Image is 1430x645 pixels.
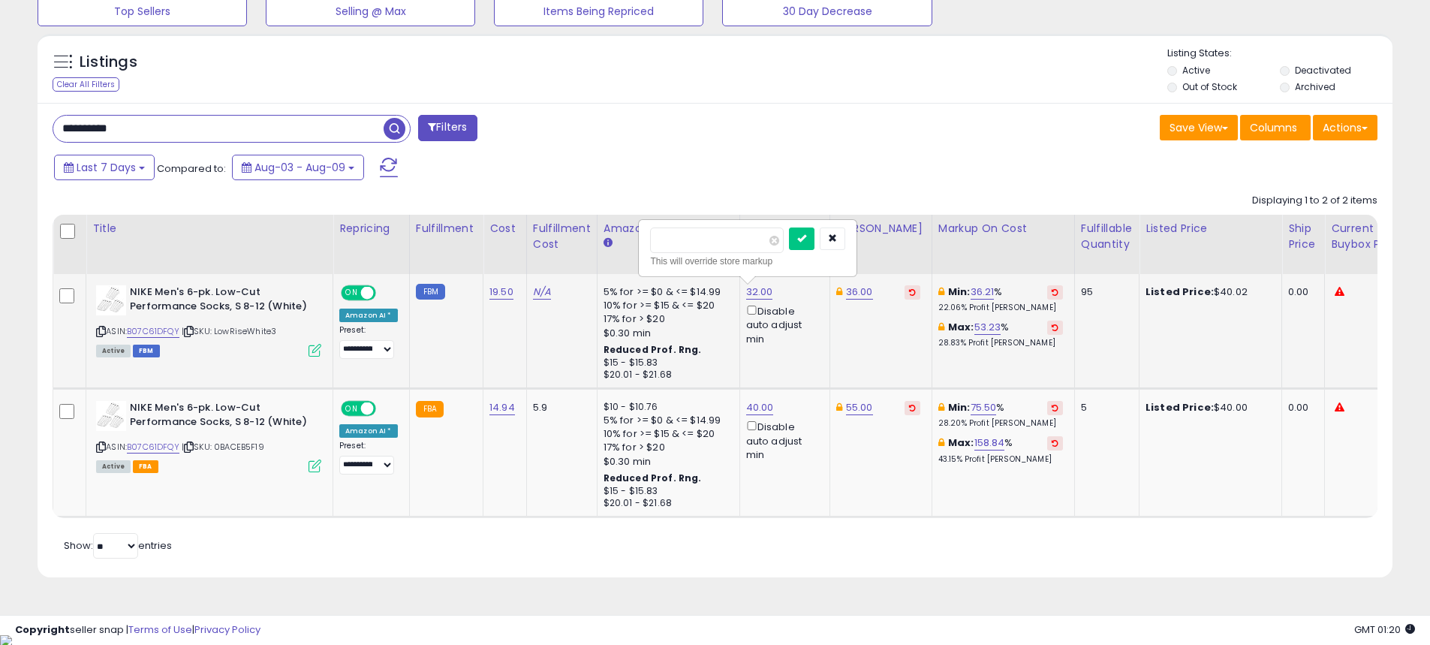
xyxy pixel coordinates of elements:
h5: Listings [80,52,137,73]
div: Title [92,221,327,237]
button: Actions [1313,115,1377,140]
div: % [938,401,1063,429]
span: OFF [374,287,398,300]
div: seller snap | | [15,623,260,637]
a: 36.00 [846,285,873,300]
a: 55.00 [846,400,873,415]
div: $20.01 - $21.68 [604,369,728,381]
a: B07C61DFQY [127,441,179,454]
div: Disable auto adjust min [746,418,818,462]
b: Listed Price: [1146,400,1214,414]
b: Max: [948,320,974,334]
div: This will override store markup [650,254,845,269]
div: Amazon Fees [604,221,733,237]
div: $0.30 min [604,455,728,469]
div: Repricing [339,221,403,237]
a: 40.00 [746,400,774,415]
span: | SKU: 0BACEB5F19 [182,441,264,453]
i: Revert to store-level Max Markup [1052,324,1058,331]
span: Show: entries [64,538,172,553]
div: [PERSON_NAME] [836,221,926,237]
a: 158.84 [974,436,1005,451]
div: Ship Price [1288,221,1318,252]
button: Aug-03 - Aug-09 [232,155,364,180]
a: 32.00 [746,285,773,300]
div: $15 - $15.83 [604,485,728,498]
span: All listings currently available for purchase on Amazon [96,345,131,357]
i: This overrides the store level min markup for this listing [938,287,944,297]
a: N/A [533,285,551,300]
label: Deactivated [1295,64,1351,77]
div: $40.02 [1146,285,1270,299]
b: Listed Price: [1146,285,1214,299]
b: Reduced Prof. Rng. [604,343,702,356]
div: 5.9 [533,401,586,414]
label: Active [1182,64,1210,77]
div: 17% for > $20 [604,312,728,326]
span: | SKU: LowRiseWhite3 [182,325,276,337]
p: 28.83% Profit [PERSON_NAME] [938,338,1063,348]
div: Fulfillment Cost [533,221,591,252]
label: Out of Stock [1182,80,1237,93]
div: $15 - $15.83 [604,357,728,369]
div: 0.00 [1288,401,1313,414]
div: Amazon AI * [339,424,398,438]
div: Clear All Filters [53,77,119,92]
a: 19.50 [489,285,513,300]
a: Privacy Policy [194,622,260,637]
i: This overrides the store level Dynamic Max Price for this listing [836,287,842,297]
div: Markup on Cost [938,221,1068,237]
img: 31aPY00ddTL._SL40_.jpg [96,401,126,431]
div: 5 [1081,401,1127,414]
span: Columns [1250,120,1297,135]
div: Disable auto adjust min [746,303,818,346]
th: The percentage added to the cost of goods (COGS) that forms the calculator for Min & Max prices. [932,215,1074,274]
div: 17% for > $20 [604,441,728,454]
b: NIKE Men's 6-pk. Low-Cut Performance Socks, S 8-12 (White) [130,285,312,317]
span: Aug-03 - Aug-09 [254,160,345,175]
b: Reduced Prof. Rng. [604,472,702,484]
span: Last 7 Days [77,160,136,175]
div: $20.01 - $21.68 [604,497,728,510]
a: Terms of Use [128,622,192,637]
a: 14.94 [489,400,515,415]
div: 10% for >= $15 & <= $20 [604,299,728,312]
b: Max: [948,436,974,450]
p: 22.06% Profit [PERSON_NAME] [938,303,1063,313]
div: Listed Price [1146,221,1275,237]
span: All listings currently available for purchase on Amazon [96,460,131,473]
i: Revert to store-level Dynamic Max Price [909,288,916,296]
strong: Copyright [15,622,70,637]
div: Cost [489,221,520,237]
span: FBA [133,460,158,473]
div: $0.30 min [604,327,728,340]
i: Revert to store-level Min Markup [1052,288,1058,296]
i: This overrides the store level max markup for this listing [938,322,944,332]
button: Save View [1160,115,1238,140]
div: % [938,436,1063,464]
small: FBA [416,401,444,417]
p: Listing States: [1167,47,1392,61]
b: NIKE Men's 6-pk. Low-Cut Performance Socks, S 8-12 (White) [130,401,312,433]
div: 10% for >= $15 & <= $20 [604,427,728,441]
span: FBM [133,345,160,357]
div: Fulfillable Quantity [1081,221,1133,252]
a: 75.50 [971,400,997,415]
div: Current Buybox Price [1331,221,1408,252]
span: OFF [374,402,398,415]
div: 5% for >= $0 & <= $14.99 [604,414,728,427]
div: % [938,285,1063,313]
img: 31aPY00ddTL._SL40_.jpg [96,285,126,315]
div: Displaying 1 to 2 of 2 items [1252,194,1377,208]
small: FBM [416,284,445,300]
small: Amazon Fees. [604,237,613,250]
div: Amazon AI * [339,309,398,322]
div: Preset: [339,325,398,359]
div: ASIN: [96,285,321,355]
span: ON [342,402,361,415]
p: 28.20% Profit [PERSON_NAME] [938,418,1063,429]
div: 5% for >= $0 & <= $14.99 [604,285,728,299]
div: $40.00 [1146,401,1270,414]
b: Min: [948,400,971,414]
p: 43.15% Profit [PERSON_NAME] [938,454,1063,465]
